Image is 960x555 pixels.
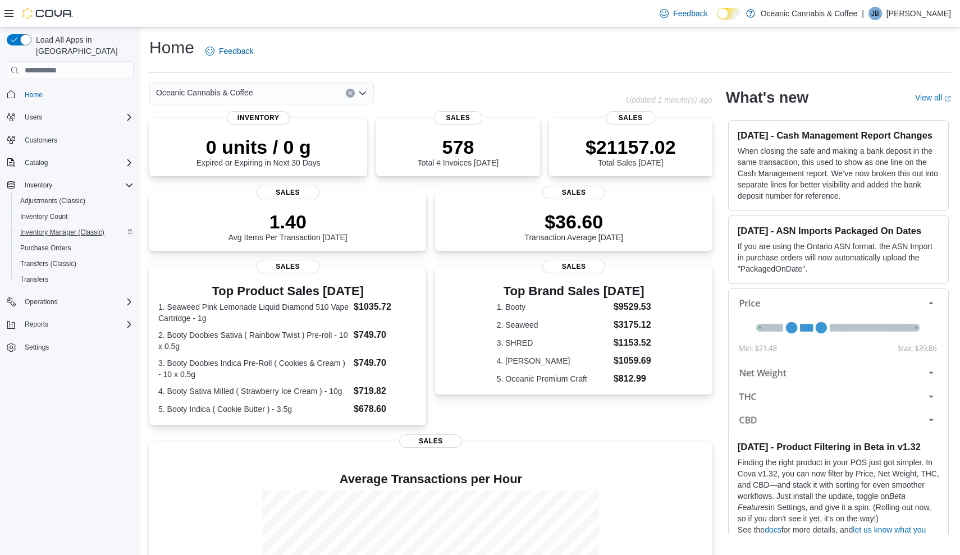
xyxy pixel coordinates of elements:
nav: Complex example [7,81,134,384]
button: Settings [2,339,138,355]
button: Catalog [20,156,52,169]
span: Purchase Orders [20,244,71,253]
a: docs [765,525,781,534]
button: Clear input [346,89,355,98]
span: Inventory Count [20,212,68,221]
a: Adjustments (Classic) [16,194,90,208]
span: Inventory Count [16,210,134,223]
button: Catalog [2,155,138,171]
dt: 4. [PERSON_NAME] [497,355,609,366]
span: Oceanic Cannabis & Coffee [156,86,253,99]
button: Adjustments (Classic) [11,193,138,209]
dd: $1035.72 [354,300,417,314]
p: Updated 1 minute(s) ago [626,95,712,104]
span: Home [25,90,43,99]
span: Catalog [25,158,48,167]
dt: 2. Seaweed [497,319,609,331]
button: Transfers [11,272,138,287]
dt: 1. Booty [497,301,609,313]
a: Feedback [655,2,712,25]
div: Expired or Expiring in Next 30 Days [196,136,321,167]
button: Home [2,86,138,102]
dt: 3. Booty Doobies Indica Pre-Roll ( Cookies & Cream ) - 10 x 0.5g [158,357,349,380]
span: Load All Apps in [GEOGRAPHIC_DATA] [31,34,134,57]
span: Sales [433,111,482,125]
p: When closing the safe and making a bank deposit in the same transaction, this used to show as one... [738,145,939,201]
span: Users [25,113,42,122]
span: Adjustments (Classic) [16,194,134,208]
dd: $1153.52 [614,336,651,350]
a: View allExternal link [915,93,951,102]
p: Finding the right product in your POS just got simpler. In Cova v1.32, you can now filter by Pric... [738,457,939,524]
dd: $749.70 [354,356,417,370]
span: Sales [606,111,655,125]
span: Transfers (Classic) [16,257,134,270]
span: Customers [25,136,57,145]
span: Reports [25,320,48,329]
button: Inventory Manager (Classic) [11,224,138,240]
span: Operations [25,297,58,306]
span: Adjustments (Classic) [20,196,85,205]
div: Total # Invoices [DATE] [418,136,499,167]
span: Feedback [219,45,253,57]
dd: $678.60 [354,402,417,416]
span: Reports [20,318,134,331]
dd: $719.82 [354,384,417,398]
p: [PERSON_NAME] [886,7,951,20]
span: Catalog [20,156,134,169]
dt: 1. Seaweed Pink Lemonade Liquid Diamond 510 Vape Cartridge - 1g [158,301,349,324]
dt: 2. Booty Doobies Sativa ( Rainbow Twist ) Pre-roll - 10 x 0.5g [158,329,349,352]
h3: [DATE] - Product Filtering in Beta in v1.32 [738,441,939,452]
button: Users [20,111,47,124]
span: Users [20,111,134,124]
span: Inventory Manager (Classic) [20,228,104,237]
a: Transfers [16,273,53,286]
a: Feedback [201,40,258,62]
p: 578 [418,136,499,158]
span: Sales [257,260,319,273]
h3: Top Product Sales [DATE] [158,285,417,298]
a: Inventory Manager (Classic) [16,226,109,239]
span: Transfers [16,273,134,286]
span: Feedback [673,8,707,19]
p: Oceanic Cannabis & Coffee [761,7,858,20]
h3: [DATE] - ASN Imports Packaged On Dates [738,225,939,236]
p: See the for more details, and after you’ve given it a try. [738,524,939,547]
span: Transfers [20,275,48,284]
span: Sales [257,186,319,199]
h2: What's new [726,89,808,107]
button: Open list of options [358,89,367,98]
span: Sales [399,434,462,448]
span: JB [871,7,879,20]
dd: $1059.69 [614,354,651,368]
span: Inventory Manager (Classic) [16,226,134,239]
span: Operations [20,295,134,309]
div: Transaction Average [DATE] [524,210,623,242]
a: Inventory Count [16,210,72,223]
p: If you are using the Ontario ASN format, the ASN Import in purchase orders will now automatically... [738,241,939,274]
dd: $9529.53 [614,300,651,314]
button: Inventory Count [11,209,138,224]
span: Purchase Orders [16,241,134,255]
div: Total Sales [DATE] [586,136,676,167]
p: 0 units / 0 g [196,136,321,158]
span: Customers [20,133,134,147]
input: Dark Mode [717,8,740,20]
button: Purchase Orders [11,240,138,256]
h4: Average Transactions per Hour [158,473,703,486]
dd: $749.70 [354,328,417,342]
span: Sales [542,260,605,273]
span: Settings [25,343,49,352]
button: Inventory [20,178,57,192]
a: Purchase Orders [16,241,76,255]
dd: $3175.12 [614,318,651,332]
div: Jelisa Bond [868,7,882,20]
a: Home [20,88,47,102]
em: Beta Features [738,492,906,512]
span: Inventory [227,111,290,125]
h3: Top Brand Sales [DATE] [497,285,651,298]
button: Transfers (Classic) [11,256,138,272]
dt: 3. SHRED [497,337,609,348]
a: Customers [20,134,62,147]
